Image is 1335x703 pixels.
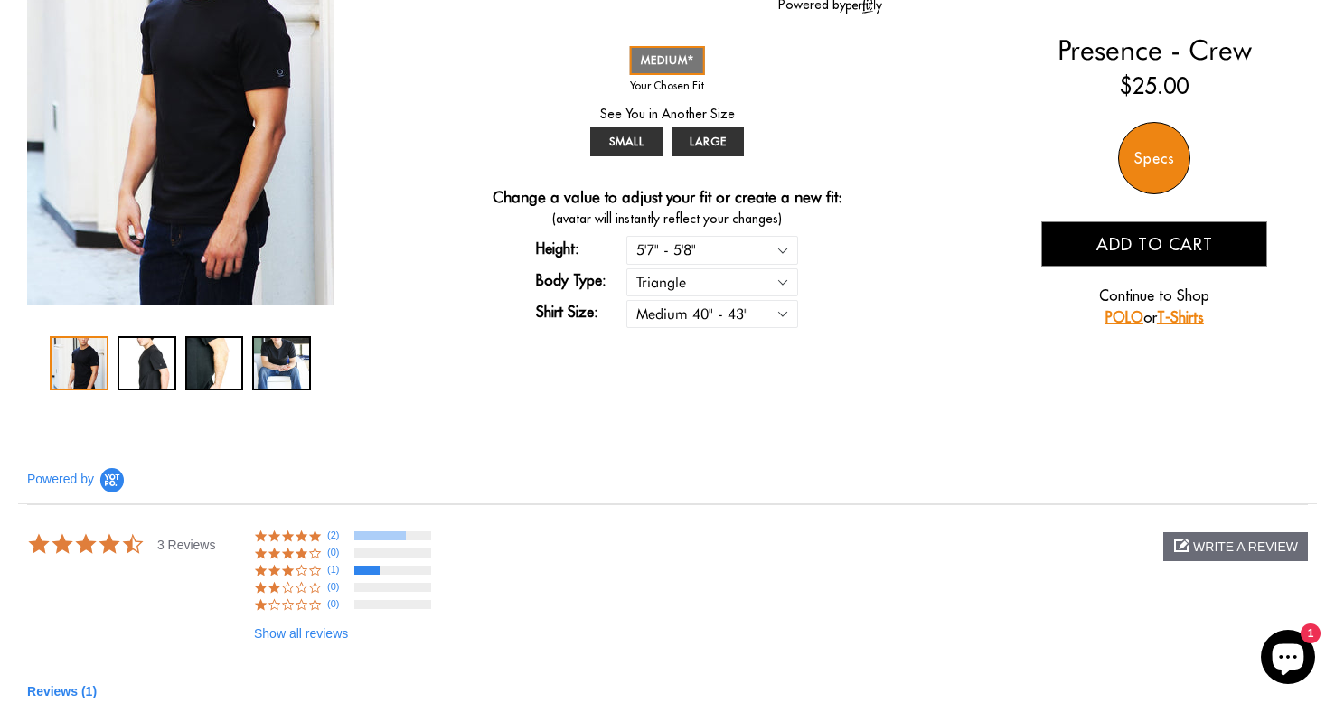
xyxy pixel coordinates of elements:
span: (2) [327,528,349,543]
span: (1) [81,684,97,698]
span: Add to cart [1096,234,1213,255]
span: LARGE [690,135,727,148]
span: (0) [327,545,349,560]
span: (avatar will instantly reflect your changes) [453,210,881,229]
a: POLO [1105,308,1143,326]
button: Add to cart [1041,221,1267,267]
span: MEDIUM [641,53,694,67]
div: 1 / 4 [50,336,108,390]
span: (1) [327,562,349,577]
div: 3 / 4 [185,336,244,390]
p: Continue to Shop or [1041,285,1267,328]
a: MEDIUM [630,46,705,75]
inbox-online-store-chat: Shopify online store chat [1255,630,1321,689]
span: 3 Reviews [157,532,216,553]
a: SMALL [590,127,663,156]
span: Reviews [27,684,78,698]
h2: Presence - Crew [992,33,1317,66]
span: (0) [327,596,349,612]
div: write a review [1163,532,1308,561]
span: Show all reviews [254,626,348,641]
span: Powered by [27,472,94,487]
span: SMALL [609,135,644,148]
label: Body Type: [536,269,626,291]
a: LARGE [672,127,744,156]
div: 4 / 4 [252,336,311,390]
span: write a review [1193,539,1298,554]
h4: Change a value to adjust your fit or create a new fit: [493,188,842,210]
div: Specs [1118,122,1190,194]
ins: $25.00 [1120,70,1189,102]
label: Height: [536,238,626,259]
label: Shirt Size: [536,301,626,323]
div: 2 / 4 [118,336,176,390]
a: T-Shirts [1157,308,1204,326]
span: (0) [327,579,349,595]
